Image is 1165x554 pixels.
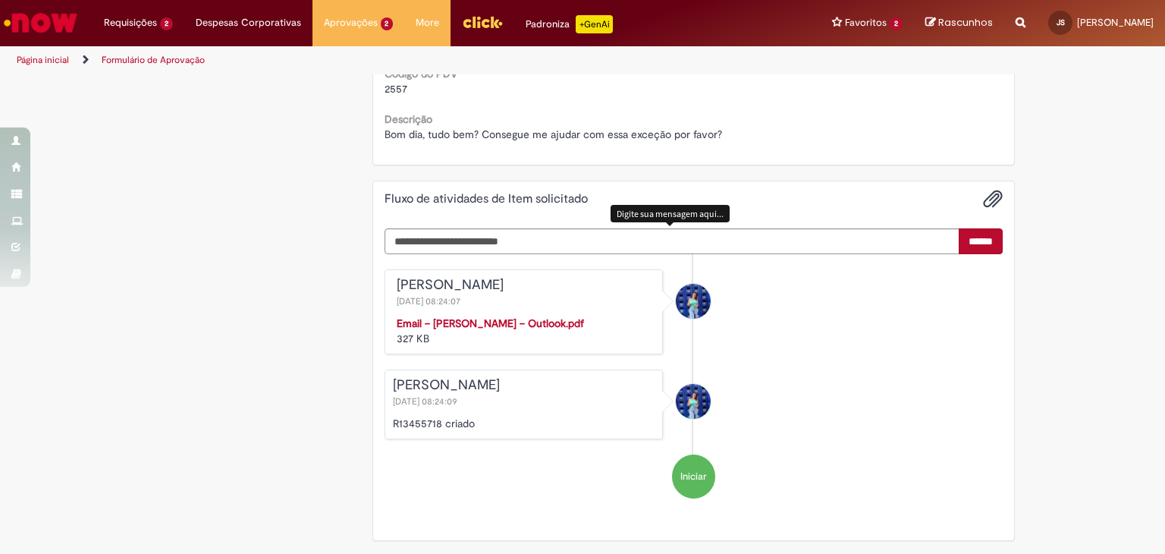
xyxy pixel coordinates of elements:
ul: Trilhas de página [11,46,765,74]
span: [DATE] 08:24:07 [397,295,463,307]
img: click_logo_yellow_360x200.png [462,11,503,33]
p: +GenAi [576,15,613,33]
div: Digite sua mensagem aqui... [611,205,730,222]
div: 327 KB [397,316,655,346]
a: Rascunhos [925,16,993,30]
span: Rascunhos [938,15,993,30]
span: Favoritos [845,15,887,30]
b: Código do PDV [385,67,457,80]
span: Aprovações [324,15,378,30]
span: Iniciar [680,470,707,484]
div: Padroniza [526,15,613,33]
a: Formulário de Aprovação [102,54,205,66]
span: 2 [890,17,903,30]
b: Descrição [385,112,432,126]
a: Email – [PERSON_NAME] – Outlook.pdf [397,316,584,330]
textarea: Digite sua mensagem aqui... [385,228,960,254]
span: 2 [160,17,173,30]
div: Mariana Machado De Moraes [676,284,711,319]
span: More [416,15,439,30]
span: Bom dia, tudo bem? Consegue me ajudar com essa exceção por favor? [385,127,722,141]
span: [PERSON_NAME] [1077,16,1154,29]
span: 2 [381,17,394,30]
p: R13455718 criado [393,416,655,431]
ul: Histórico de tíquete [385,254,1003,514]
button: Adicionar anexos [983,189,1003,209]
a: Página inicial [17,54,69,66]
div: [PERSON_NAME] [397,278,655,293]
li: Mariana Machado De Moraes [385,370,1003,439]
div: Mariana Machado De Moraes [676,384,711,419]
span: JS [1057,17,1065,27]
span: Requisições [104,15,157,30]
img: ServiceNow [2,8,80,38]
span: Despesas Corporativas [196,15,301,30]
h2: Fluxo de atividades de Item solicitado Histórico de tíquete [385,193,588,206]
span: 2557 [385,82,407,96]
span: [DATE] 08:24:09 [393,395,460,408]
div: [PERSON_NAME] [393,378,655,393]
